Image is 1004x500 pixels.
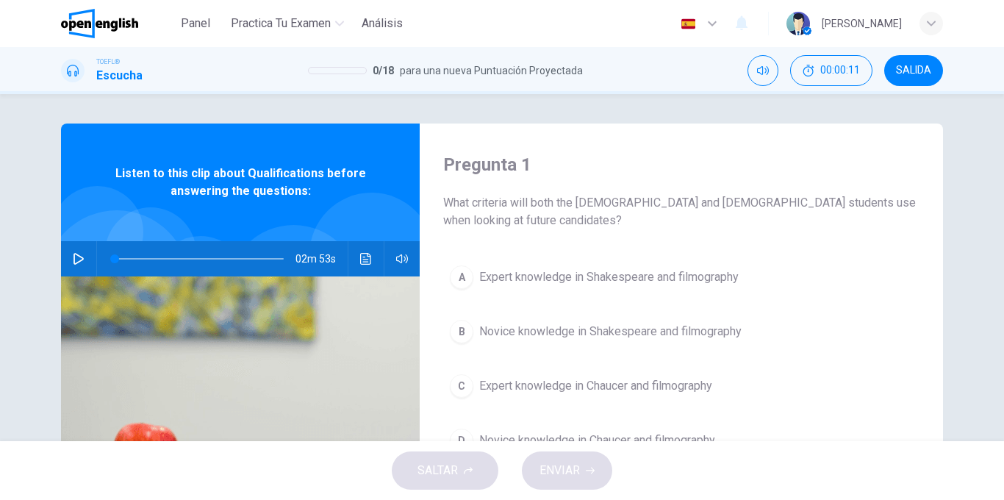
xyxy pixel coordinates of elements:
span: Listen to this clip about Qualifications before answering the questions: [109,165,372,200]
button: Practica tu examen [225,10,350,37]
div: [PERSON_NAME] [822,15,902,32]
div: C [450,374,473,398]
a: OpenEnglish logo [61,9,172,38]
button: 00:00:11 [790,55,872,86]
span: TOEFL® [96,57,120,67]
span: 0 / 18 [373,62,394,79]
div: Ocultar [790,55,872,86]
span: 00:00:11 [820,65,860,76]
img: Profile picture [786,12,810,35]
div: Silenciar [747,55,778,86]
div: A [450,265,473,289]
div: B [450,320,473,343]
button: DNovice knowledge in Chaucer and filmography [443,422,919,459]
span: Practica tu examen [231,15,331,32]
button: AExpert knowledge in Shakespeare and filmography [443,259,919,296]
button: CExpert knowledge in Chaucer and filmography [443,368,919,404]
img: es [679,18,698,29]
div: D [450,429,473,452]
span: Panel [181,15,210,32]
span: Novice knowledge in Shakespeare and filmography [479,323,742,340]
button: Haz clic para ver la transcripción del audio [354,241,378,276]
img: OpenEnglish logo [61,9,138,38]
span: SALIDA [896,65,931,76]
button: SALIDA [884,55,943,86]
span: para una nueva Puntuación Proyectada [400,62,583,79]
span: Expert knowledge in Shakespeare and filmography [479,268,739,286]
button: BNovice knowledge in Shakespeare and filmography [443,313,919,350]
button: Panel [172,10,219,37]
span: Novice knowledge in Chaucer and filmography [479,432,715,449]
span: What criteria will both the [DEMOGRAPHIC_DATA] and [DEMOGRAPHIC_DATA] students use when looking a... [443,194,919,229]
h1: Escucha [96,67,143,85]
span: Expert knowledge in Chaucer and filmography [479,377,712,395]
span: 02m 53s [295,241,348,276]
span: Análisis [362,15,403,32]
h4: Pregunta 1 [443,153,919,176]
button: Análisis [356,10,409,37]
